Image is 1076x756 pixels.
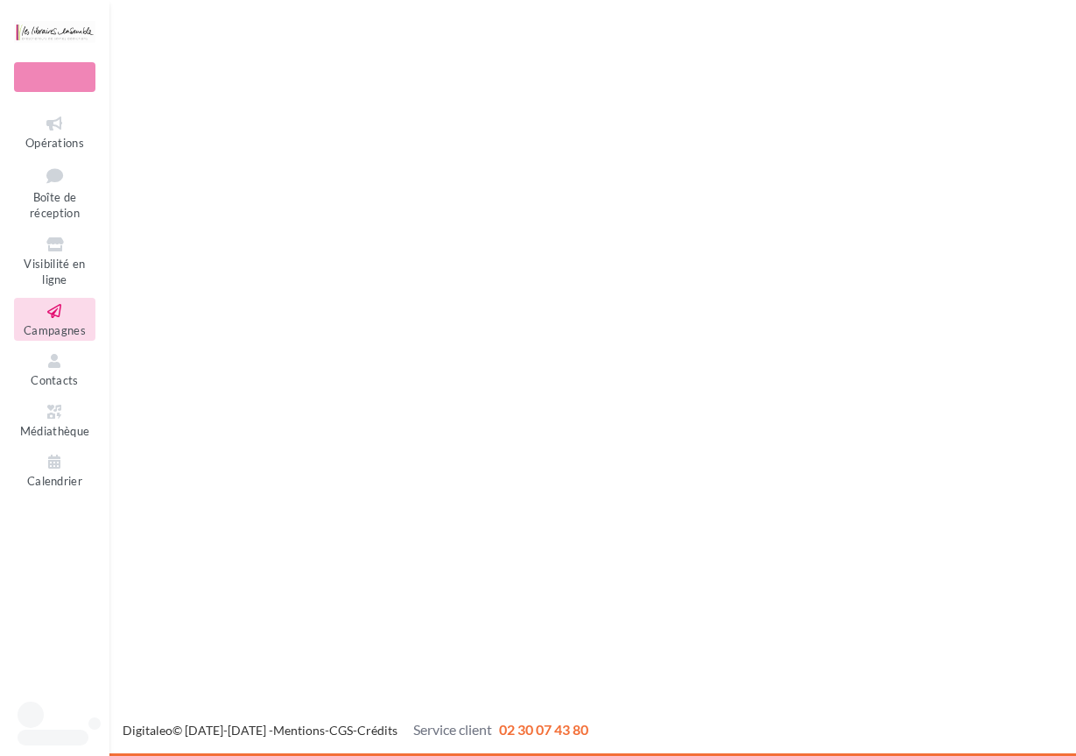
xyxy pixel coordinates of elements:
[14,160,95,224] a: Boîte de réception
[31,373,79,387] span: Contacts
[357,723,397,738] a: Crédits
[14,62,95,92] div: Nouvelle campagne
[123,723,588,738] span: © [DATE]-[DATE] - - -
[413,721,492,738] span: Service client
[499,721,588,738] span: 02 30 07 43 80
[14,449,95,491] a: Calendrier
[25,136,84,150] span: Opérations
[27,474,82,488] span: Calendrier
[123,723,172,738] a: Digitaleo
[30,190,80,221] span: Boîte de réception
[24,257,85,287] span: Visibilité en ligne
[20,424,90,438] span: Médiathèque
[14,110,95,153] a: Opérations
[14,348,95,391] a: Contacts
[273,723,325,738] a: Mentions
[14,231,95,291] a: Visibilité en ligne
[14,399,95,442] a: Médiathèque
[14,298,95,341] a: Campagnes
[24,323,86,337] span: Campagnes
[329,723,353,738] a: CGS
